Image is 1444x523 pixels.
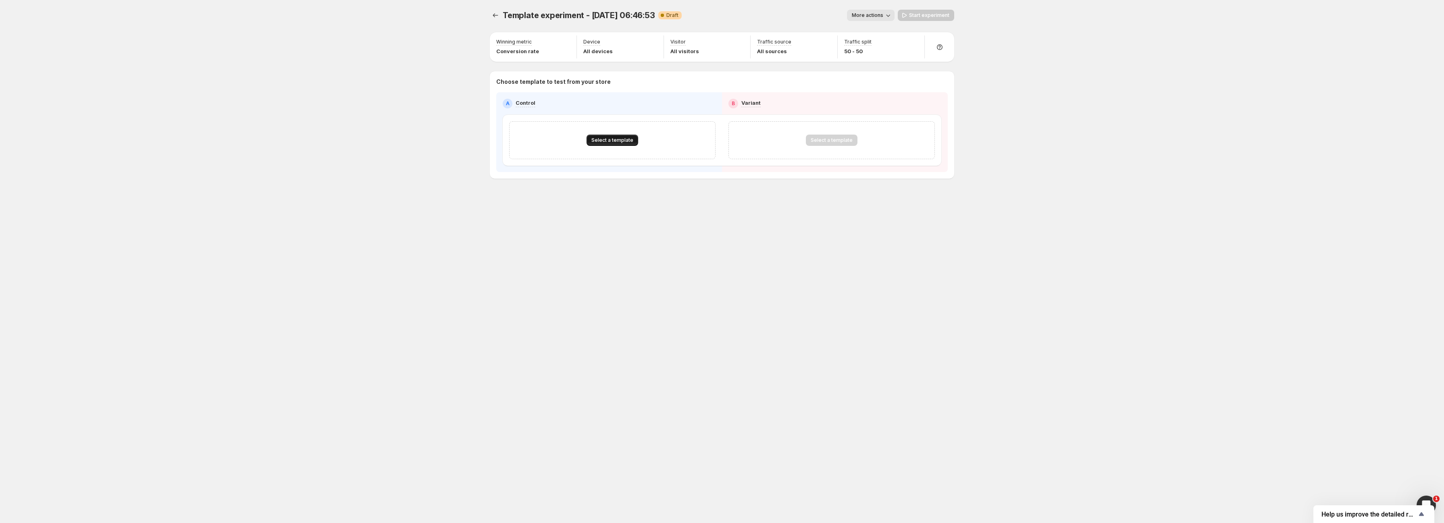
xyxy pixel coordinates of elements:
[757,39,791,45] p: Traffic source
[496,78,948,86] p: Choose template to test from your store
[496,47,539,55] p: Conversion rate
[852,12,883,19] span: More actions
[583,47,613,55] p: All devices
[591,137,633,143] span: Select a template
[490,10,501,21] button: Experiments
[1433,496,1440,502] span: 1
[503,10,655,20] span: Template experiment - [DATE] 06:46:53
[583,39,600,45] p: Device
[670,39,686,45] p: Visitor
[1417,496,1436,515] iframe: Intercom live chat
[741,99,761,107] p: Variant
[847,10,895,21] button: More actions
[516,99,535,107] p: Control
[496,39,532,45] p: Winning metric
[670,47,699,55] p: All visitors
[666,12,678,19] span: Draft
[1321,509,1426,519] button: Show survey - Help us improve the detailed report for A/B campaigns
[844,47,872,55] p: 50 - 50
[587,135,638,146] button: Select a template
[1321,511,1417,518] span: Help us improve the detailed report for A/B campaigns
[844,39,872,45] p: Traffic split
[757,47,791,55] p: All sources
[506,100,510,107] h2: A
[732,100,735,107] h2: B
